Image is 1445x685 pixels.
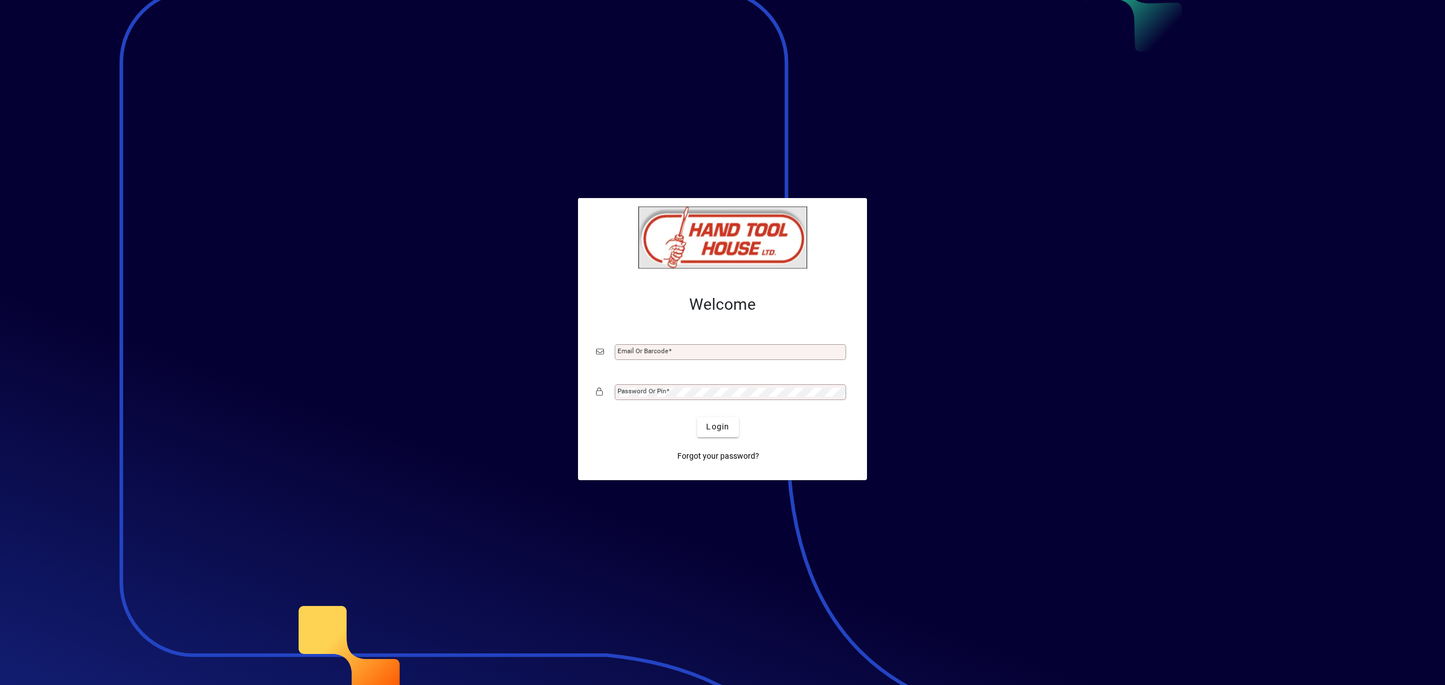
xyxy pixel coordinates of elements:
button: Login [697,417,738,437]
h2: Welcome [596,295,849,314]
span: Login [706,421,729,433]
span: Forgot your password? [677,450,759,462]
mat-label: Email or Barcode [618,347,668,355]
a: Forgot your password? [673,446,764,467]
mat-label: Password or Pin [618,387,666,395]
